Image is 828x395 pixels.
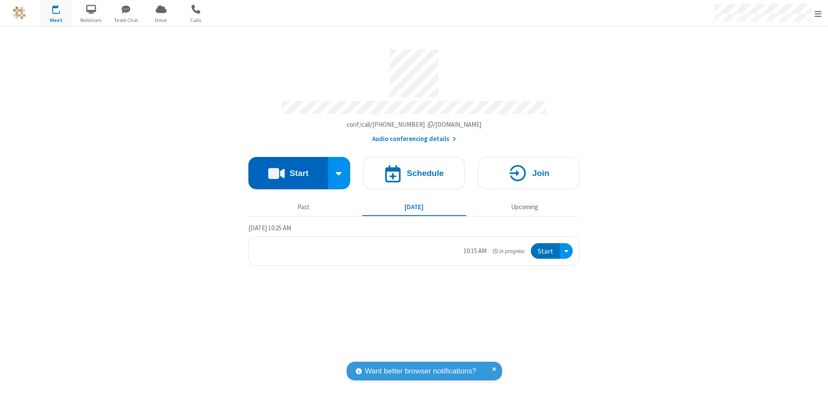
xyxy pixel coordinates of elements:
[407,169,444,177] h4: Schedule
[110,16,142,24] span: Team Chat
[58,5,64,11] div: 1
[347,120,482,129] span: Copy my meeting room link
[365,366,476,377] span: Want better browser notifications?
[478,157,580,189] button: Join
[145,16,177,24] span: Drive
[252,199,356,215] button: Past
[560,243,573,259] div: Open menu
[248,224,291,232] span: [DATE] 10:25 AM
[248,43,580,144] section: Account details
[180,16,212,24] span: Calls
[328,157,351,189] div: Start conference options
[13,6,26,19] img: QA Selenium DO NOT DELETE OR CHANGE
[464,246,486,256] div: 10:15 AM
[347,120,482,130] button: Copy my meeting room linkCopy my meeting room link
[40,16,72,24] span: Meet
[289,169,308,177] h4: Start
[248,157,328,189] button: Start
[473,199,577,215] button: Upcoming
[363,157,465,189] button: Schedule
[75,16,107,24] span: Webinars
[531,243,560,259] button: Start
[372,134,456,144] button: Audio conferencing details
[806,373,822,389] iframe: Chat
[532,169,549,177] h4: Join
[362,199,466,215] button: [DATE]
[248,223,580,266] section: Today's Meetings
[493,247,524,255] em: in progress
